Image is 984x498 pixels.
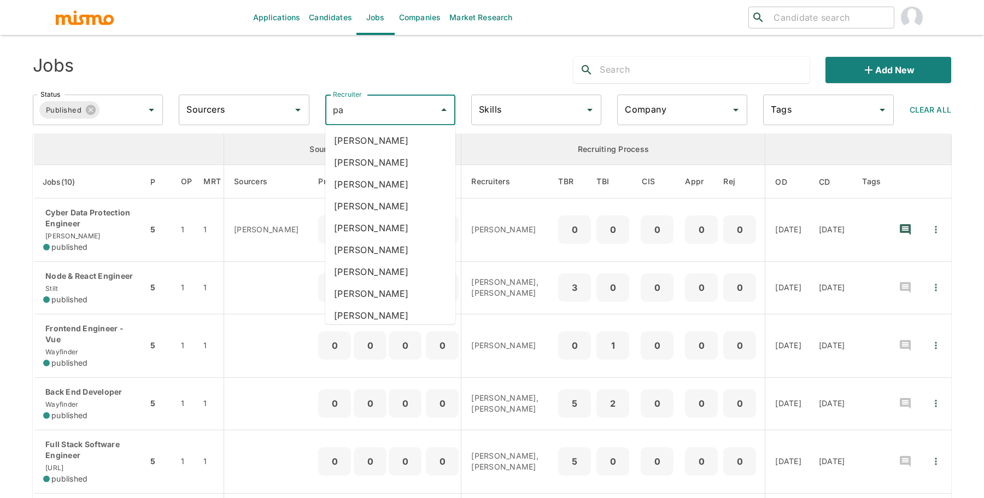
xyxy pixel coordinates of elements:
td: [DATE] [765,198,810,262]
img: logo [55,9,115,26]
li: [PERSON_NAME] [325,130,455,151]
button: Quick Actions [924,218,948,242]
span: published [51,358,87,368]
th: Prospects [318,165,354,198]
th: Recruiters [461,165,556,198]
p: 0 [645,338,669,353]
td: 1 [172,198,201,262]
th: Onboarding Date [765,165,810,198]
td: 1 [201,377,224,430]
span: OD [775,175,801,189]
td: [DATE] [765,430,810,493]
span: [PERSON_NAME] [43,232,100,240]
li: [PERSON_NAME] [325,261,455,283]
p: 0 [728,396,752,411]
p: 0 [323,280,347,295]
p: [PERSON_NAME] [471,340,547,351]
td: [DATE] [765,377,810,430]
button: Open [290,102,306,118]
td: 5 [148,261,172,314]
span: Wayfinder [43,348,78,356]
td: 5 [148,314,172,377]
li: [PERSON_NAME] [325,304,455,326]
p: Node & React Engineer [43,271,139,282]
td: 1 [201,261,224,314]
button: Open [582,102,598,118]
label: Status [40,90,60,99]
label: Recruiter [333,90,362,99]
span: Jobs(10) [43,175,90,189]
p: 0 [689,280,713,295]
p: [PERSON_NAME], [PERSON_NAME] [471,277,547,298]
button: Open [875,102,890,118]
p: 2 [601,396,625,411]
button: Open [728,102,743,118]
th: Sourcers [224,165,319,198]
span: Wayfinder [43,400,78,408]
th: Client Interview Scheduled [632,165,682,198]
td: [DATE] [810,261,854,314]
span: CD [819,175,845,189]
p: 0 [645,222,669,237]
p: 0 [645,396,669,411]
button: Quick Actions [924,449,948,473]
input: Candidate search [769,10,889,25]
p: Frontend Engineer - Vue [43,323,139,345]
th: To Be Interviewed [594,165,632,198]
p: 5 [563,454,587,469]
p: 0 [689,222,713,237]
td: 1 [201,430,224,493]
p: 0 [323,454,347,469]
p: 1 [601,338,625,353]
th: Created At [810,165,854,198]
td: 1 [201,198,224,262]
span: Stilt [43,284,58,292]
td: 1 [172,430,201,493]
td: 1 [172,314,201,377]
button: recent-notes [892,448,918,474]
p: 0 [689,338,713,353]
p: 0 [358,338,382,353]
td: 1 [201,314,224,377]
span: P [150,175,169,189]
button: Quick Actions [924,333,948,358]
span: published [51,294,87,305]
button: recent-notes [892,274,918,301]
p: 0 [728,338,752,353]
th: Sourcing Process [224,134,461,165]
p: 0 [601,454,625,469]
p: Back End Developer [43,386,139,397]
td: 5 [148,198,172,262]
p: [PERSON_NAME], [PERSON_NAME] [471,392,547,414]
p: 0 [563,222,587,237]
img: Daniela Zito [901,7,923,28]
td: 1 [172,377,201,430]
td: [DATE] [765,314,810,377]
span: published [51,473,87,484]
th: To Be Reviewed [555,165,594,198]
span: published [51,242,87,253]
p: 0 [601,280,625,295]
th: Approved [682,165,721,198]
td: [DATE] [810,430,854,493]
p: 0 [358,396,382,411]
td: 5 [148,377,172,430]
span: [URL] [43,464,63,472]
h4: Jobs [33,55,74,77]
th: Recruiting Process [461,134,765,165]
p: 0 [393,454,417,469]
p: 0 [689,396,713,411]
p: [PERSON_NAME], [PERSON_NAME] [471,450,547,472]
td: 1 [172,261,201,314]
p: 0 [728,222,752,237]
td: [DATE] [810,198,854,262]
li: [PERSON_NAME] [325,151,455,173]
button: Open [144,102,159,118]
p: 0 [689,454,713,469]
p: 0 [430,454,454,469]
p: 0 [430,396,454,411]
button: Add new [825,57,951,83]
span: Published [39,104,88,116]
span: published [51,410,87,421]
p: 0 [563,338,587,353]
